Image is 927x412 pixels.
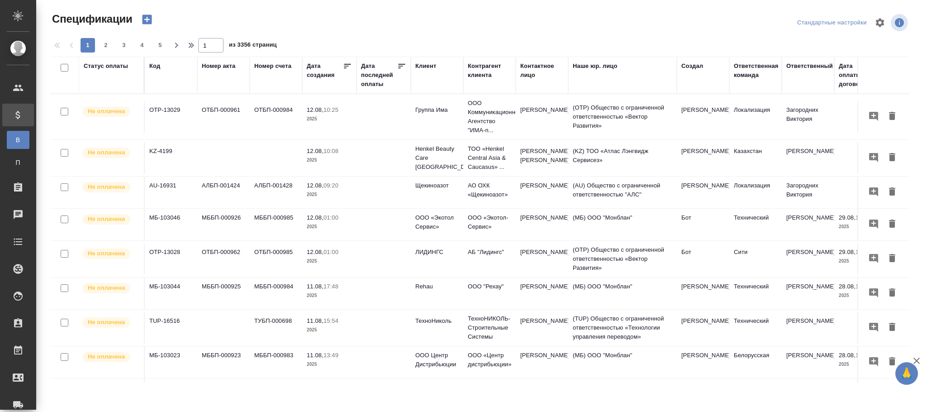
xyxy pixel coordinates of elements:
[415,213,459,231] p: ООО «Экотол Сервис»
[516,101,568,133] td: [PERSON_NAME]
[250,312,302,344] td: ТУБП-000698
[307,156,352,165] p: 2025
[568,278,677,309] td: (МБ) ООО "Монблан"
[468,99,511,135] p: ООО Коммуникационное Агентство "ИМА-п...
[795,16,869,30] div: split button
[88,215,125,224] p: Не оплачена
[415,105,459,115] p: Группа Има
[856,214,870,221] p: 10:29
[729,243,782,275] td: Сити
[307,214,323,221] p: 12.08,
[729,209,782,240] td: Технический
[197,278,250,309] td: МББП-000925
[468,248,511,257] p: АБ "Лидингс"
[468,62,511,80] div: Контрагент клиента
[884,149,900,166] button: Удалить
[307,190,352,199] p: 2025
[729,101,782,133] td: Локализация
[307,360,352,369] p: 2025
[361,62,397,89] div: Дата последней оплаты
[568,241,677,277] td: (OTP) Общество с ограниченной ответственностью «Вектор Развития»
[307,182,323,189] p: 12.08,
[250,278,302,309] td: МББП-000984
[307,249,323,255] p: 12.08,
[149,62,160,71] div: Код
[839,360,884,369] p: 2025
[50,12,133,26] span: Спецификации
[895,362,918,385] button: 🙏
[323,249,338,255] p: 01:00
[415,351,459,369] p: ООО Центр Дистрибьюции
[869,12,891,34] span: Настроить таблицу
[856,352,870,359] p: 14:32
[891,14,910,31] span: Посмотреть информацию
[197,243,250,275] td: ОТБП-000962
[677,209,729,240] td: Бот
[839,283,856,290] p: 28.08,
[884,108,900,125] button: Удалить
[677,142,729,174] td: [PERSON_NAME]
[899,364,914,383] span: 🙏
[734,62,779,80] div: Ответственная команда
[117,41,131,50] span: 3
[307,115,352,124] p: 2025
[568,310,677,346] td: (TUP) Общество с ограниченной ответственностью «Технологии управления переводом»
[516,346,568,378] td: [PERSON_NAME]
[839,62,875,89] div: Дата оплаты по договору
[145,243,197,275] td: OTP-13028
[88,318,125,327] p: Не оплачена
[323,106,338,113] p: 10:25
[677,378,729,410] td: [PERSON_NAME]
[323,182,338,189] p: 09:20
[839,222,884,231] p: 2025
[145,101,197,133] td: OTP-13029
[839,291,884,300] p: 2025
[856,283,870,290] p: 17:55
[7,131,29,149] a: В
[323,352,338,359] p: 13:49
[677,346,729,378] td: [PERSON_NAME]
[884,354,900,370] button: Удалить
[229,39,277,53] span: из 3356 страниц
[99,38,113,53] button: 2
[88,107,125,116] p: Не оплачена
[568,142,677,174] td: (KZ) ТОО «Атлас Лэнгвидж Сервисез»
[307,62,343,80] div: Дата создания
[197,346,250,378] td: МББП-000923
[468,144,511,172] p: ТОО «Henkel Central Asia & Caucasus» ...
[568,209,677,240] td: (МБ) ООО "Монблан"
[145,346,197,378] td: МБ-103023
[307,291,352,300] p: 2025
[468,181,511,199] p: АО ОХК «Щекиноазот»
[197,101,250,133] td: ОТБП-000961
[468,282,511,291] p: ООО "Рехау"
[145,209,197,240] td: МБ-103046
[197,378,250,410] td: МББП-000921
[884,319,900,336] button: Удалить
[415,181,459,190] p: Щекиноазот
[839,214,856,221] p: 29.08,
[884,285,900,302] button: Удалить
[681,62,703,71] div: Создал
[782,243,834,275] td: [PERSON_NAME]
[145,177,197,208] td: AU-16931
[782,378,834,410] td: [PERSON_NAME]
[254,62,291,71] div: Номер счета
[884,216,900,233] button: Удалить
[88,352,125,361] p: Не оплачена
[88,249,125,258] p: Не оплачена
[839,352,856,359] p: 28.08,
[323,148,338,154] p: 10:08
[145,142,197,174] td: KZ-4199
[250,209,302,240] td: МББП-000985
[568,378,677,410] td: (МБ) ООО "Монблан"
[135,38,149,53] button: 4
[729,177,782,208] td: Локализация
[307,222,352,231] p: 2025
[516,142,568,174] td: [PERSON_NAME] [PERSON_NAME]
[88,283,125,292] p: Не оплачена
[516,278,568,309] td: [PERSON_NAME]
[782,278,834,309] td: [PERSON_NAME]
[250,101,302,133] td: ОТБП-000984
[7,153,29,172] a: П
